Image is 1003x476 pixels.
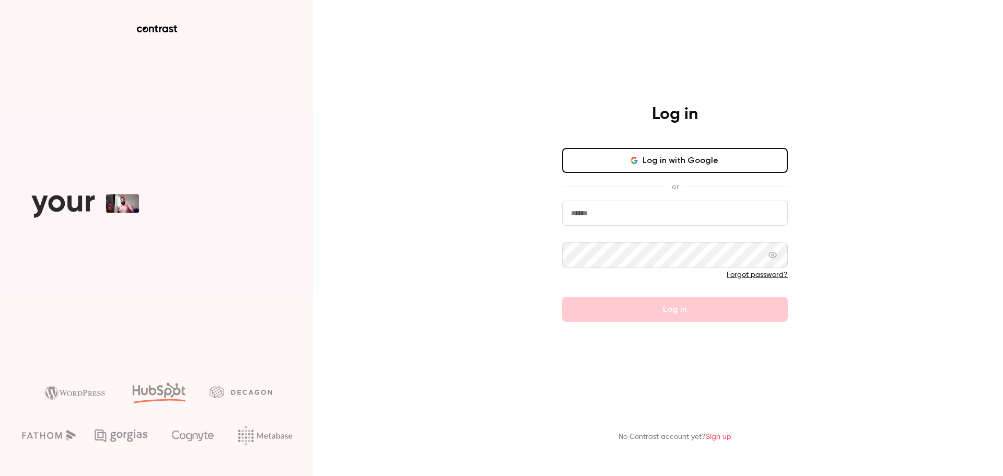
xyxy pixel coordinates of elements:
button: Log in with Google [562,148,788,173]
h4: Log in [652,104,698,125]
a: Sign up [706,433,731,440]
span: or [667,181,684,192]
a: Forgot password? [727,271,788,278]
p: No Contrast account yet? [619,432,731,443]
img: decagon [209,386,272,398]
